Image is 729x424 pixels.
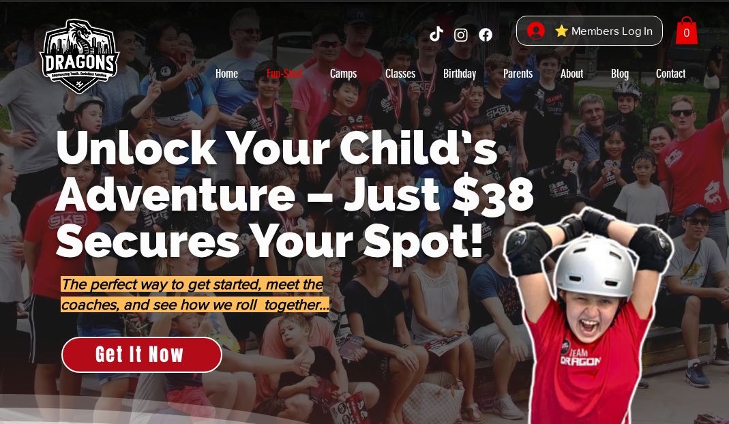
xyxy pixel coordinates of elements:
span: Unlock Your Child’s Adventure – Just $38 Secures Your Spot! [55,121,535,268]
a: Birthday [430,63,490,85]
a: Classes [371,63,430,85]
ul: Social Bar [428,26,494,44]
a: Parents [490,63,547,85]
nav: Site [202,63,700,85]
span: ⭐ Members Log In [550,20,657,42]
a: About [547,63,597,85]
p: Classes [378,63,422,85]
p: Birthday [436,63,483,85]
img: Skate Dragons logo with the slogan 'Empowering Youth, Enriching Families' in Singapore. [31,10,126,106]
a: Camps [316,63,371,85]
p: About [554,63,590,85]
p: Camps [323,63,363,85]
a: Contact [642,63,700,85]
p: Home [209,63,245,85]
a: Cart with 0 items [675,16,698,44]
a: Blog [597,63,642,85]
p: Fun-Start [260,63,309,85]
span: The perfect way to get started, meet the coaches, and see how we roll together... [61,276,329,313]
p: Contact [649,63,692,85]
button: ⭐ Members Log In [518,16,662,46]
text: 0 [683,27,689,39]
p: Blog [604,63,636,85]
a: Home [202,63,252,85]
span: Get It Now [95,341,185,368]
a: Get It Now [61,337,222,373]
a: Fun-Start [252,63,316,85]
p: Parents [496,63,539,85]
